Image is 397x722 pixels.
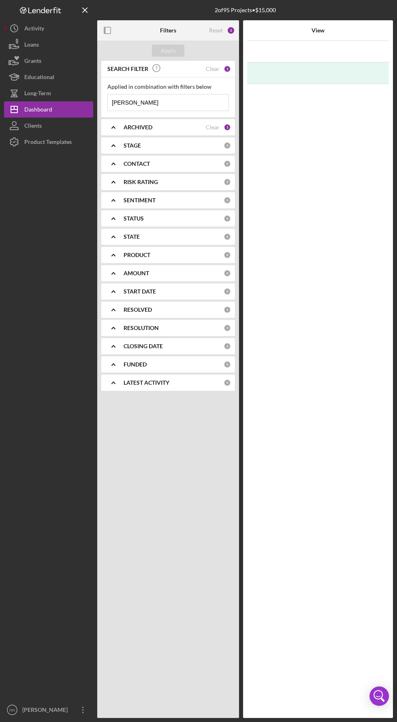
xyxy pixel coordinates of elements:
[9,708,15,712] text: NN
[256,27,380,34] div: View
[224,233,231,240] div: 0
[4,53,93,69] button: Grants
[124,361,147,368] b: FUNDED
[24,134,72,152] div: Product Templates
[24,101,52,120] div: Dashboard
[124,252,150,258] b: PRODUCT
[152,45,184,57] button: Apply
[224,343,231,350] div: 0
[160,27,176,34] b: Filters
[124,161,150,167] b: CONTACT
[224,65,231,73] div: 1
[24,118,42,136] div: Clients
[124,234,140,240] b: STATE
[124,379,169,386] b: LATEST ACTIVITY
[4,134,93,150] button: Product Templates
[224,178,231,186] div: 0
[24,53,41,71] div: Grants
[161,45,176,57] div: Apply
[124,142,141,149] b: STAGE
[224,270,231,277] div: 0
[224,306,231,313] div: 0
[209,27,223,34] div: Reset
[124,179,158,185] b: RISK RATING
[124,343,163,349] b: CLOSING DATE
[4,36,93,53] button: Loans
[20,702,73,720] div: [PERSON_NAME]
[224,288,231,295] div: 0
[206,66,220,72] div: Clear
[224,124,231,131] div: 1
[4,20,93,36] button: Activity
[24,36,39,55] div: Loans
[224,197,231,204] div: 0
[224,379,231,386] div: 0
[4,101,93,118] button: Dashboard
[24,69,54,87] div: Educational
[107,66,148,72] b: SEARCH FILTER
[224,215,231,222] div: 0
[124,306,152,313] b: RESOLVED
[4,85,93,101] button: Long-Term
[215,7,276,13] div: 2 of 95 Projects • $15,000
[224,324,231,332] div: 0
[107,84,229,90] div: Applied in combination with filters below
[4,118,93,134] button: Clients
[4,702,93,718] button: NN[PERSON_NAME]
[124,124,152,131] b: ARCHIVED
[224,361,231,368] div: 0
[227,26,235,34] div: 2
[24,85,51,103] div: Long-Term
[4,69,93,85] button: Educational
[124,270,149,276] b: AMOUNT
[124,325,159,331] b: RESOLUTION
[369,686,389,706] div: Open Intercom Messenger
[224,251,231,259] div: 0
[24,20,44,39] div: Activity
[124,215,144,222] b: STATUS
[224,160,231,167] div: 0
[206,124,220,131] div: Clear
[224,142,231,149] div: 0
[124,197,156,204] b: SENTIMENT
[124,288,156,295] b: START DATE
